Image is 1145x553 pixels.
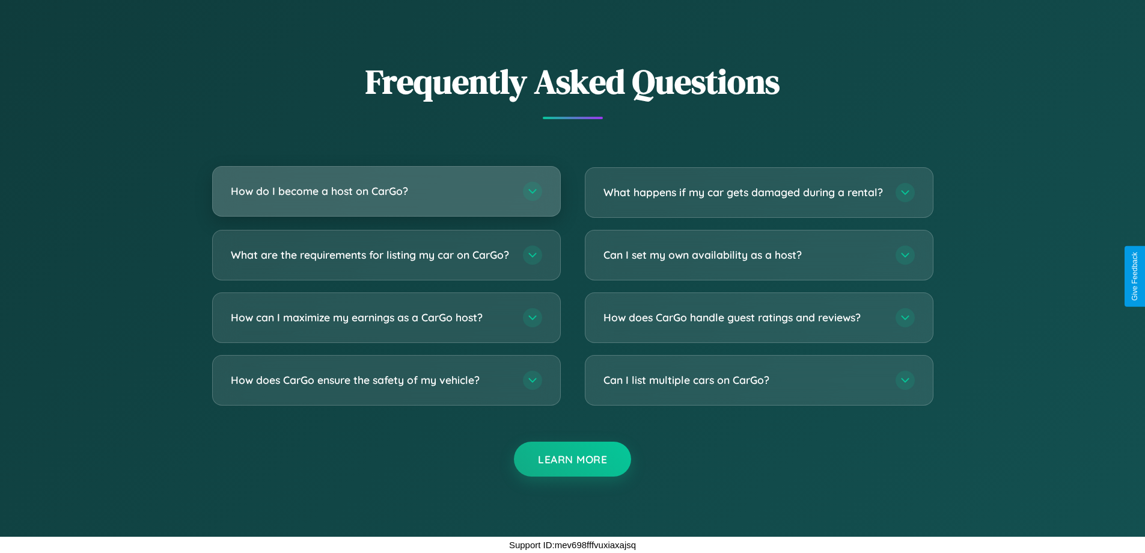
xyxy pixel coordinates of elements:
[603,310,884,325] h3: How does CarGo handle guest ratings and reviews?
[231,247,511,262] h3: What are the requirements for listing my car on CarGo?
[231,372,511,388] h3: How does CarGo ensure the safety of my vehicle?
[231,310,511,325] h3: How can I maximize my earnings as a CarGo host?
[603,185,884,200] h3: What happens if my car gets damaged during a rental?
[509,537,636,553] p: Support ID: mev698fffvuxiaxajsq
[514,442,631,477] button: Learn More
[1131,252,1139,301] div: Give Feedback
[603,247,884,262] h3: Can I set my own availability as a host?
[212,58,933,105] h2: Frequently Asked Questions
[231,184,511,199] h3: How do I become a host on CarGo?
[603,372,884,388] h3: Can I list multiple cars on CarGo?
